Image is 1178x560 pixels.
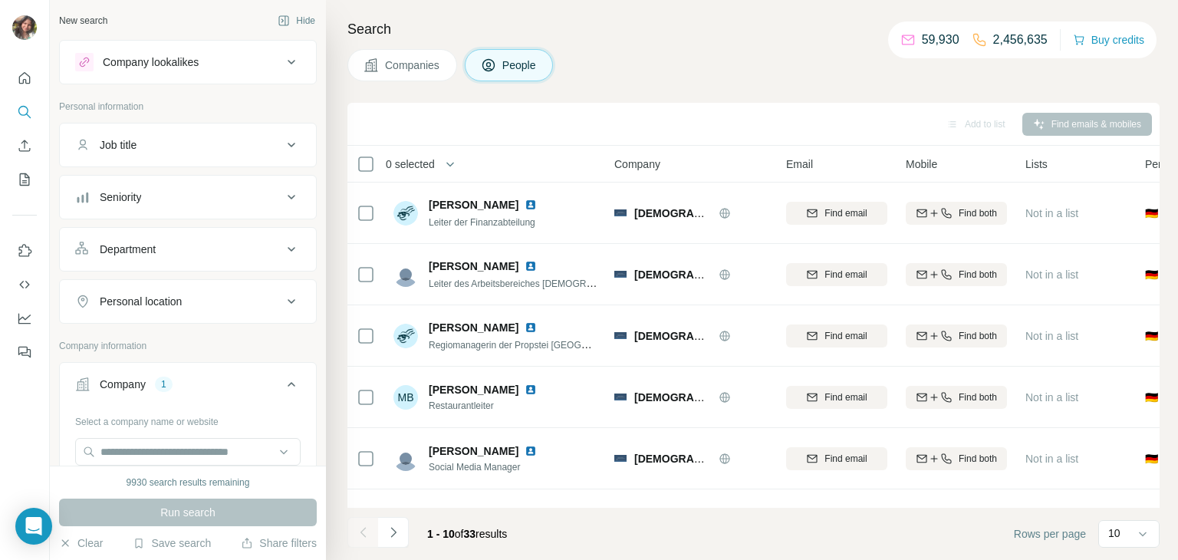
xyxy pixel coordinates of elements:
[824,268,867,282] span: Find email
[429,277,739,289] span: Leiter des Arbeitsbereiches [DEMOGRAPHIC_DATA] und Medienpädagogik
[393,446,418,471] img: Avatar
[1025,391,1078,404] span: Not in a list
[1108,525,1120,541] p: 10
[824,329,867,343] span: Find email
[12,237,37,265] button: Use Surfe on LinkedIn
[634,391,887,404] span: [DEMOGRAPHIC_DATA] in [GEOGRAPHIC_DATA]
[100,242,156,257] div: Department
[60,127,316,163] button: Job title
[429,460,555,474] span: Social Media Manager
[993,31,1048,49] p: 2,456,635
[634,453,887,465] span: [DEMOGRAPHIC_DATA] in [GEOGRAPHIC_DATA]
[525,199,537,211] img: LinkedIn logo
[906,386,1007,409] button: Find both
[12,271,37,298] button: Use Surfe API
[59,339,317,353] p: Company information
[1014,526,1086,542] span: Rows per page
[906,447,1007,470] button: Find both
[614,332,627,338] img: Logo of Ev.-luth Landeskirche in Braunschweig
[393,508,418,532] img: Avatar
[525,384,537,396] img: LinkedIn logo
[59,100,317,114] p: Personal information
[393,385,418,410] div: MB
[525,445,537,457] img: LinkedIn logo
[429,320,518,335] span: [PERSON_NAME]
[525,260,537,272] img: LinkedIn logo
[464,528,476,540] span: 33
[906,156,937,172] span: Mobile
[786,386,887,409] button: Find email
[786,156,813,172] span: Email
[429,443,518,459] span: [PERSON_NAME]
[12,98,37,126] button: Search
[786,324,887,348] button: Find email
[429,505,518,520] span: [PERSON_NAME]
[100,189,141,205] div: Seniority
[1145,267,1158,282] span: 🇩🇪
[525,321,537,334] img: LinkedIn logo
[127,476,250,489] div: 9930 search results remaining
[634,330,887,342] span: [DEMOGRAPHIC_DATA] in [GEOGRAPHIC_DATA]
[1145,390,1158,405] span: 🇩🇪
[393,262,418,287] img: Avatar
[59,535,103,551] button: Clear
[824,452,867,466] span: Find email
[429,197,518,212] span: [PERSON_NAME]
[60,179,316,216] button: Seniority
[906,263,1007,286] button: Find both
[378,517,409,548] button: Navigate to next page
[100,294,182,309] div: Personal location
[906,324,1007,348] button: Find both
[427,528,507,540] span: results
[614,455,627,461] img: Logo of Ev.-luth Landeskirche in Braunschweig
[1025,453,1078,465] span: Not in a list
[786,263,887,286] button: Find email
[15,508,52,545] div: Open Intercom Messenger
[267,9,326,32] button: Hide
[393,324,418,348] img: Avatar
[427,528,455,540] span: 1 - 10
[786,447,887,470] button: Find email
[429,399,555,413] span: Restaurantleiter
[103,54,199,70] div: Company lookalikes
[12,166,37,193] button: My lists
[959,329,997,343] span: Find both
[393,201,418,226] img: Avatar
[1025,330,1078,342] span: Not in a list
[634,268,887,281] span: [DEMOGRAPHIC_DATA] in [GEOGRAPHIC_DATA]
[75,409,301,429] div: Select a company name or website
[614,394,627,400] img: Logo of Ev.-luth Landeskirche in Braunschweig
[959,390,997,404] span: Find both
[1025,268,1078,281] span: Not in a list
[614,271,627,277] img: Logo of Ev.-luth Landeskirche in Braunschweig
[502,58,538,73] span: People
[133,535,211,551] button: Save search
[12,64,37,92] button: Quick start
[1073,29,1144,51] button: Buy credits
[241,535,317,551] button: Share filters
[429,259,518,274] span: [PERSON_NAME]
[906,202,1007,225] button: Find both
[634,207,887,219] span: [DEMOGRAPHIC_DATA] in [GEOGRAPHIC_DATA]
[429,338,681,351] span: Regiomanagerin der Propstei [GEOGRAPHIC_DATA]-Seesen
[60,231,316,268] button: Department
[1145,451,1158,466] span: 🇩🇪
[959,452,997,466] span: Find both
[959,268,997,282] span: Find both
[12,338,37,366] button: Feedback
[386,156,435,172] span: 0 selected
[614,156,660,172] span: Company
[1025,156,1048,172] span: Lists
[824,206,867,220] span: Find email
[100,377,146,392] div: Company
[429,382,518,397] span: [PERSON_NAME]
[12,132,37,160] button: Enrich CSV
[60,366,316,409] button: Company1
[347,18,1160,40] h4: Search
[455,528,464,540] span: of
[385,58,441,73] span: Companies
[614,209,627,216] img: Logo of Ev.-luth Landeskirche in Braunschweig
[59,14,107,28] div: New search
[1025,207,1078,219] span: Not in a list
[12,305,37,332] button: Dashboard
